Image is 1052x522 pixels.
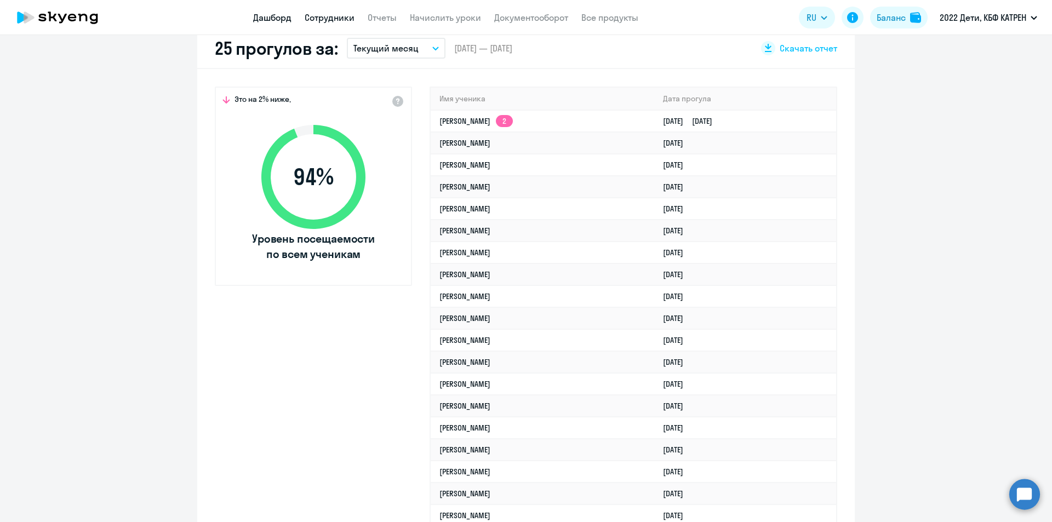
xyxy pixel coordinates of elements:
[253,12,291,23] a: Дашборд
[663,291,692,301] a: [DATE]
[663,335,692,345] a: [DATE]
[496,115,513,127] app-skyeng-badge: 2
[663,182,692,192] a: [DATE]
[439,138,490,148] a: [PERSON_NAME]
[934,4,1043,31] button: 2022 Дети, КБФ КАТРЕН
[663,423,692,433] a: [DATE]
[807,11,816,24] span: RU
[663,357,692,367] a: [DATE]
[663,160,692,170] a: [DATE]
[439,116,513,126] a: [PERSON_NAME]2
[663,401,692,411] a: [DATE]
[581,12,638,23] a: Все продукты
[439,269,490,279] a: [PERSON_NAME]
[347,38,445,59] button: Текущий месяц
[663,467,692,477] a: [DATE]
[439,467,490,477] a: [PERSON_NAME]
[870,7,928,28] button: Балансbalance
[877,11,906,24] div: Баланс
[454,42,512,54] span: [DATE] — [DATE]
[663,379,692,389] a: [DATE]
[663,510,692,520] a: [DATE]
[439,226,490,236] a: [PERSON_NAME]
[663,269,692,279] a: [DATE]
[494,12,568,23] a: Документооборот
[663,445,692,455] a: [DATE]
[663,313,692,323] a: [DATE]
[910,12,921,23] img: balance
[353,42,419,55] p: Текущий месяц
[368,12,397,23] a: Отчеты
[250,231,376,262] span: Уровень посещаемости по всем ученикам
[439,313,490,323] a: [PERSON_NAME]
[439,379,490,389] a: [PERSON_NAME]
[439,335,490,345] a: [PERSON_NAME]
[235,94,291,107] span: Это на 2% ниже,
[663,489,692,498] a: [DATE]
[250,164,376,190] span: 94 %
[439,204,490,214] a: [PERSON_NAME]
[439,160,490,170] a: [PERSON_NAME]
[410,12,481,23] a: Начислить уроки
[439,510,490,520] a: [PERSON_NAME]
[439,401,490,411] a: [PERSON_NAME]
[663,138,692,148] a: [DATE]
[215,37,338,59] h2: 25 прогулов за:
[305,12,355,23] a: Сотрудники
[799,7,835,28] button: RU
[439,357,490,367] a: [PERSON_NAME]
[940,11,1026,24] p: 2022 Дети, КБФ КАТРЕН
[663,226,692,236] a: [DATE]
[780,42,837,54] span: Скачать отчет
[654,88,836,110] th: Дата прогула
[439,248,490,257] a: [PERSON_NAME]
[439,489,490,498] a: [PERSON_NAME]
[439,291,490,301] a: [PERSON_NAME]
[663,116,721,126] a: [DATE][DATE]
[439,445,490,455] a: [PERSON_NAME]
[663,248,692,257] a: [DATE]
[431,88,654,110] th: Имя ученика
[439,423,490,433] a: [PERSON_NAME]
[663,204,692,214] a: [DATE]
[439,182,490,192] a: [PERSON_NAME]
